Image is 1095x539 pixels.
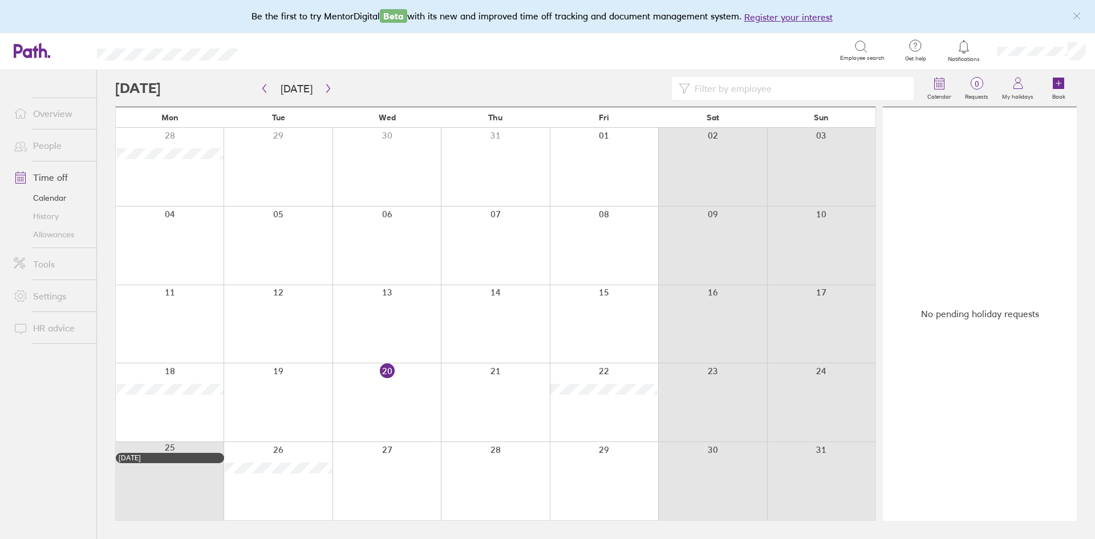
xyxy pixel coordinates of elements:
span: Beta [380,9,407,23]
a: 0Requests [958,70,995,107]
span: Notifications [946,56,983,63]
div: Search [268,45,297,55]
a: Overview [5,102,96,125]
label: My holidays [995,90,1040,100]
label: Book [1045,90,1072,100]
span: Sun [814,113,829,122]
a: Time off [5,166,96,189]
a: My holidays [995,70,1040,107]
div: [DATE] [119,454,221,462]
button: [DATE] [271,79,322,98]
label: Requests [958,90,995,100]
input: Filter by employee [690,78,907,99]
a: Calendar [920,70,958,107]
div: No pending holiday requests [883,107,1077,521]
label: Calendar [920,90,958,100]
div: Be the first to try MentorDigital with its new and improved time off tracking and document manage... [252,9,844,24]
a: Allowances [5,225,96,244]
a: HR advice [5,317,96,339]
a: Book [1040,70,1077,107]
span: Fri [599,113,609,122]
a: Tools [5,253,96,275]
span: Mon [161,113,179,122]
span: 0 [958,79,995,88]
a: History [5,207,96,225]
a: Calendar [5,189,96,207]
span: Wed [379,113,396,122]
a: Settings [5,285,96,307]
span: Thu [488,113,502,122]
span: Sat [707,113,719,122]
button: Register your interest [744,10,833,24]
span: Employee search [840,55,885,62]
span: Get help [897,55,934,62]
a: People [5,134,96,157]
a: Notifications [946,39,983,63]
span: Tue [272,113,285,122]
